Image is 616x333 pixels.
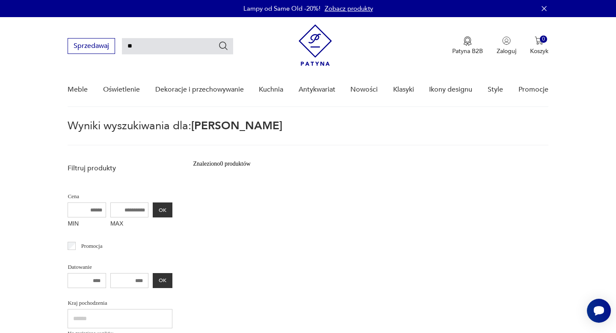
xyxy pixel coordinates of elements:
p: Filtruj produkty [68,164,172,173]
button: Zaloguj [497,36,516,55]
button: Sprzedawaj [68,38,115,54]
a: Klasyki [393,73,414,106]
iframe: Smartsupp widget button [587,299,611,323]
a: Ikony designu [429,73,472,106]
a: Oświetlenie [103,73,140,106]
button: Patyna B2B [452,36,483,55]
a: Antykwariat [299,73,335,106]
a: Sprzedawaj [68,44,115,50]
p: Koszyk [530,47,548,55]
img: Ikonka użytkownika [502,36,511,45]
a: Ikona medaluPatyna B2B [452,36,483,55]
a: Dekoracje i przechowywanie [155,73,244,106]
button: 0Koszyk [530,36,548,55]
div: 0 [540,36,547,43]
label: MIN [68,217,106,231]
div: Znaleziono 0 produktów [193,159,250,169]
p: Datowanie [68,262,172,272]
p: Cena [68,192,172,201]
a: Nowości [350,73,378,106]
a: Style [488,73,503,106]
p: Patyna B2B [452,47,483,55]
button: OK [153,273,172,288]
button: Szukaj [218,41,228,51]
img: Patyna - sklep z meblami i dekoracjami vintage [299,24,332,66]
p: Lampy od Same Old -20%! [243,4,320,13]
p: Promocja [81,241,103,251]
img: Ikona koszyka [535,36,543,45]
button: OK [153,202,172,217]
img: Ikona medalu [463,36,472,46]
p: Zaloguj [497,47,516,55]
p: Kraj pochodzenia [68,298,172,308]
a: Promocje [518,73,548,106]
a: Meble [68,73,88,106]
label: MAX [110,217,149,231]
span: [PERSON_NAME] [191,118,282,134]
p: Wyniki wyszukiwania dla: [68,121,548,146]
a: Zobacz produkty [325,4,373,13]
a: Kuchnia [259,73,283,106]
